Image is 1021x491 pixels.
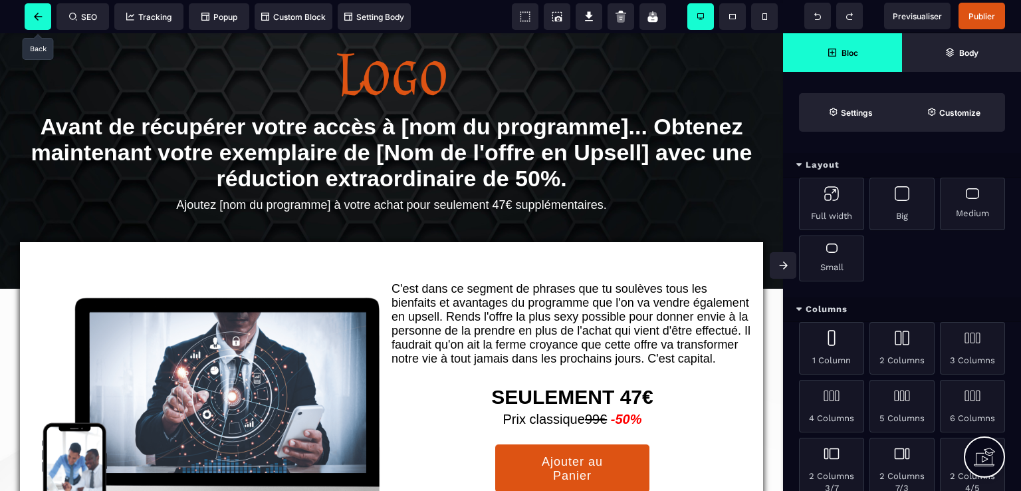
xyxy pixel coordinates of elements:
[512,3,538,30] span: View components
[884,3,951,29] span: Preview
[869,380,935,432] div: 5 Columns
[841,108,873,118] strong: Settings
[337,20,446,63] img: 263_Logo_-_1.png
[783,297,1021,322] div: Columns
[940,322,1005,375] div: 3 Columns
[902,33,1021,72] span: Open Layer Manager
[902,93,1005,132] span: Open Style Manager
[968,11,995,21] span: Publier
[799,178,864,230] div: Full width
[783,153,1021,178] div: Layout
[392,245,753,336] text: C'est dans ce segment de phrases que tu soulèves tous les bienfaits et avantages du programme que...
[783,33,902,72] span: Open Blocks
[491,353,653,375] b: SEULEMENT 47€
[69,12,97,22] span: SEO
[495,410,650,460] button: Ajouter au Panier
[611,379,642,394] b: -50%
[869,322,935,375] div: 2 Columns
[842,48,858,58] strong: Bloc
[799,322,864,375] div: 1 Column
[799,380,864,432] div: 4 Columns
[344,12,404,22] span: Setting Body
[959,48,978,58] strong: Body
[31,81,758,158] b: Avant de récupérer votre accès à [nom du programme]... Obtenez maintenant votre exemplaire de [No...
[261,12,326,22] span: Custom Block
[585,379,607,393] strike: 99€
[940,178,1005,230] div: Medium
[126,12,171,22] span: Tracking
[20,162,763,182] text: Ajoutez [nom du programme] à votre achat pour seulement 47€ supplémentaires.
[869,178,935,230] div: Big
[799,236,864,281] div: Small
[544,3,570,30] span: Screenshot
[893,11,942,21] span: Previsualiser
[940,380,1005,432] div: 6 Columns
[799,93,902,132] span: Settings
[939,108,980,118] strong: Customize
[201,12,237,22] span: Popup
[503,379,641,393] span: Prix classique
